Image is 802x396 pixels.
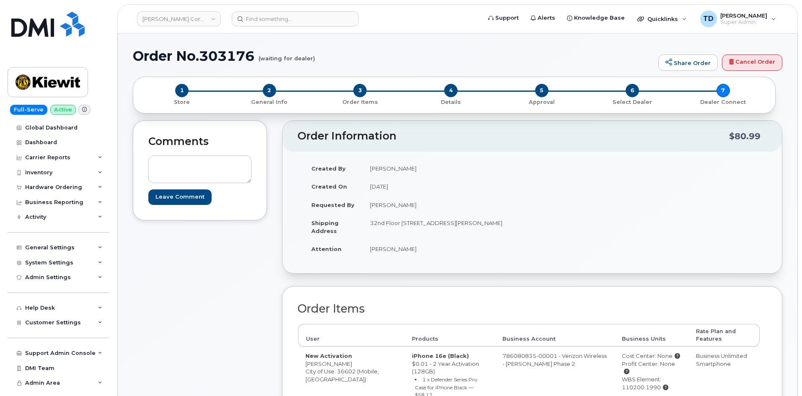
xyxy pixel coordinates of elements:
div: Cost Center: None [622,352,680,360]
span: 2 [263,84,276,97]
strong: Shipping Address [311,220,339,234]
small: (waiting for dealer) [259,49,315,62]
span: 3 [353,84,367,97]
td: [PERSON_NAME] [362,196,526,214]
p: Order Items [318,98,402,106]
td: [PERSON_NAME] [362,240,526,258]
th: Business Account [495,324,615,347]
span: 4 [444,84,458,97]
h2: Comments [148,136,251,148]
input: Leave Comment [148,189,212,205]
th: User [298,324,404,347]
a: Share Order [658,54,718,71]
a: 5 Approval [496,97,587,106]
h1: Order No.303176 [133,49,654,63]
a: 2 General Info [224,97,315,106]
span: 1 [175,84,189,97]
a: 4 Details [406,97,497,106]
p: Store [143,98,221,106]
strong: Created By [311,165,346,172]
strong: Created On [311,183,347,190]
span: 6 [626,84,639,97]
a: 3 Order Items [315,97,406,106]
a: Cancel Order [722,54,782,71]
p: Select Dealer [590,98,675,106]
strong: iPhone 16e (Black) [412,352,469,359]
div: Profit Center: None [622,360,680,375]
th: Business Units [614,324,688,347]
h2: Order Items [298,303,760,315]
td: [PERSON_NAME] [362,159,526,178]
strong: Attention [311,246,341,252]
td: 32nd Floor [STREET_ADDRESS][PERSON_NAME] [362,214,526,240]
th: Products [404,324,494,347]
p: General Info [228,98,312,106]
div: WBS Element: 110200.1990 [622,375,680,391]
div: $80.99 [729,128,761,144]
td: [DATE] [362,177,526,196]
a: 1 Store [140,97,224,106]
h2: Order Information [298,130,729,142]
p: Approval [499,98,584,106]
th: Rate Plan and Features [688,324,760,347]
p: Details [409,98,493,106]
span: 5 [535,84,548,97]
iframe: Messenger Launcher [766,360,796,390]
a: 6 Select Dealer [587,97,678,106]
strong: Requested By [311,202,354,208]
strong: New Activation [305,352,352,359]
